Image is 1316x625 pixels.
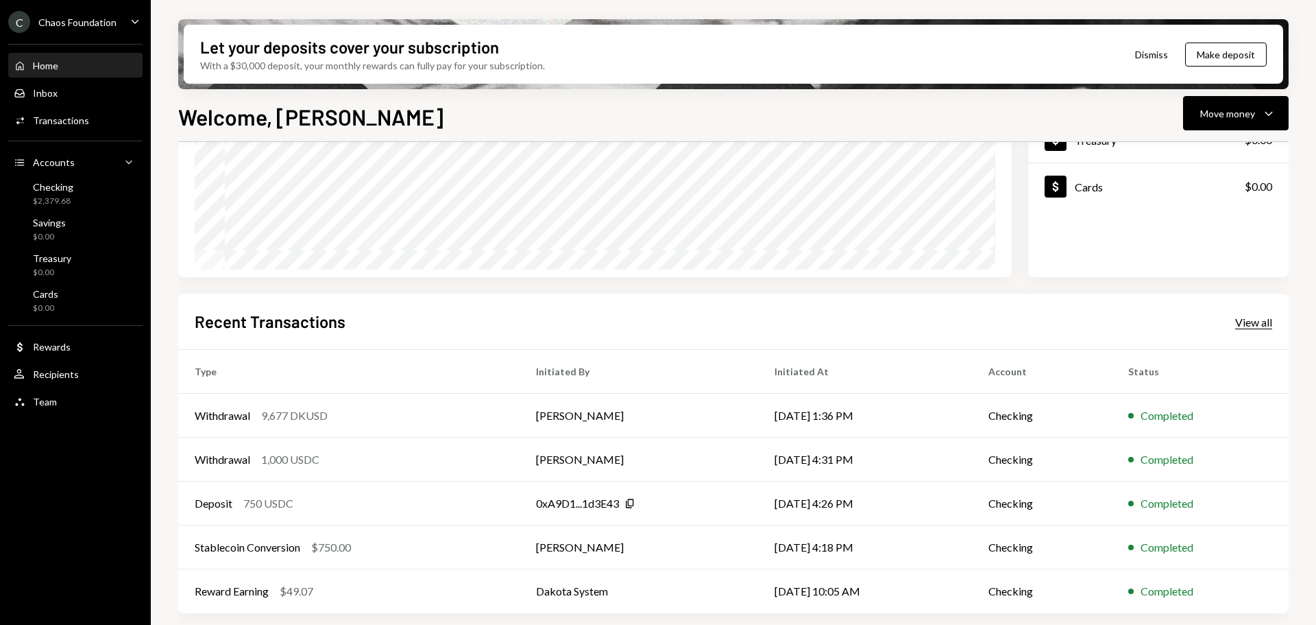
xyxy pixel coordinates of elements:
[972,350,1112,394] th: Account
[758,526,972,569] td: [DATE] 4:18 PM
[33,60,58,71] div: Home
[33,252,71,264] div: Treasury
[178,103,443,130] h1: Welcome, [PERSON_NAME]
[520,526,758,569] td: [PERSON_NAME]
[243,495,293,512] div: 750 USDC
[33,267,71,279] div: $0.00
[200,36,499,58] div: Let your deposits cover your subscription
[758,350,972,394] th: Initiated At
[178,350,520,394] th: Type
[972,569,1112,613] td: Checking
[8,150,143,174] a: Accounts
[33,288,58,300] div: Cards
[520,394,758,438] td: [PERSON_NAME]
[758,482,972,526] td: [DATE] 4:26 PM
[195,310,345,333] h2: Recent Transactions
[280,583,313,600] div: $49.07
[33,115,89,126] div: Transactions
[1183,96,1289,130] button: Move money
[195,539,300,556] div: Stablecoin Conversion
[33,217,66,228] div: Savings
[758,438,972,482] td: [DATE] 4:31 PM
[33,341,71,353] div: Rewards
[8,389,143,414] a: Team
[33,87,58,99] div: Inbox
[8,108,143,132] a: Transactions
[33,181,73,193] div: Checking
[1141,539,1193,556] div: Completed
[972,438,1112,482] td: Checking
[758,394,972,438] td: [DATE] 1:36 PM
[1235,316,1272,329] div: View all
[972,394,1112,438] td: Checking
[520,350,758,394] th: Initiated By
[8,11,30,33] div: C
[33,368,79,380] div: Recipients
[33,303,58,314] div: $0.00
[8,334,143,359] a: Rewards
[195,583,269,600] div: Reward Earning
[1185,43,1267,67] button: Make deposit
[311,539,351,556] div: $750.00
[33,396,57,408] div: Team
[261,451,319,468] div: 1,000 USDC
[195,495,232,512] div: Deposit
[972,482,1112,526] td: Checking
[1075,180,1103,193] div: Cards
[33,156,75,168] div: Accounts
[200,58,545,73] div: With a $30,000 deposit, your monthly rewards can fully pay for your subscription.
[1141,451,1193,468] div: Completed
[38,16,117,28] div: Chaos Foundation
[1235,314,1272,329] a: View all
[8,362,143,386] a: Recipients
[33,196,73,207] div: $2,379.68
[8,177,143,210] a: Checking$2,379.68
[8,284,143,317] a: Cards$0.00
[1141,408,1193,424] div: Completed
[758,569,972,613] td: [DATE] 10:05 AM
[1141,583,1193,600] div: Completed
[536,495,619,512] div: 0xA9D1...1d3E43
[261,408,328,424] div: 9,677 DKUSD
[8,53,143,78] a: Home
[8,80,143,105] a: Inbox
[972,526,1112,569] td: Checking
[8,248,143,281] a: Treasury$0.00
[1141,495,1193,512] div: Completed
[1245,178,1272,195] div: $0.00
[520,569,758,613] td: Dakota System
[195,408,250,424] div: Withdrawal
[520,438,758,482] td: [PERSON_NAME]
[33,231,66,243] div: $0.00
[1028,163,1289,209] a: Cards$0.00
[1112,350,1289,394] th: Status
[1200,106,1255,121] div: Move money
[1118,38,1185,71] button: Dismiss
[195,451,250,468] div: Withdrawal
[8,213,143,246] a: Savings$0.00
